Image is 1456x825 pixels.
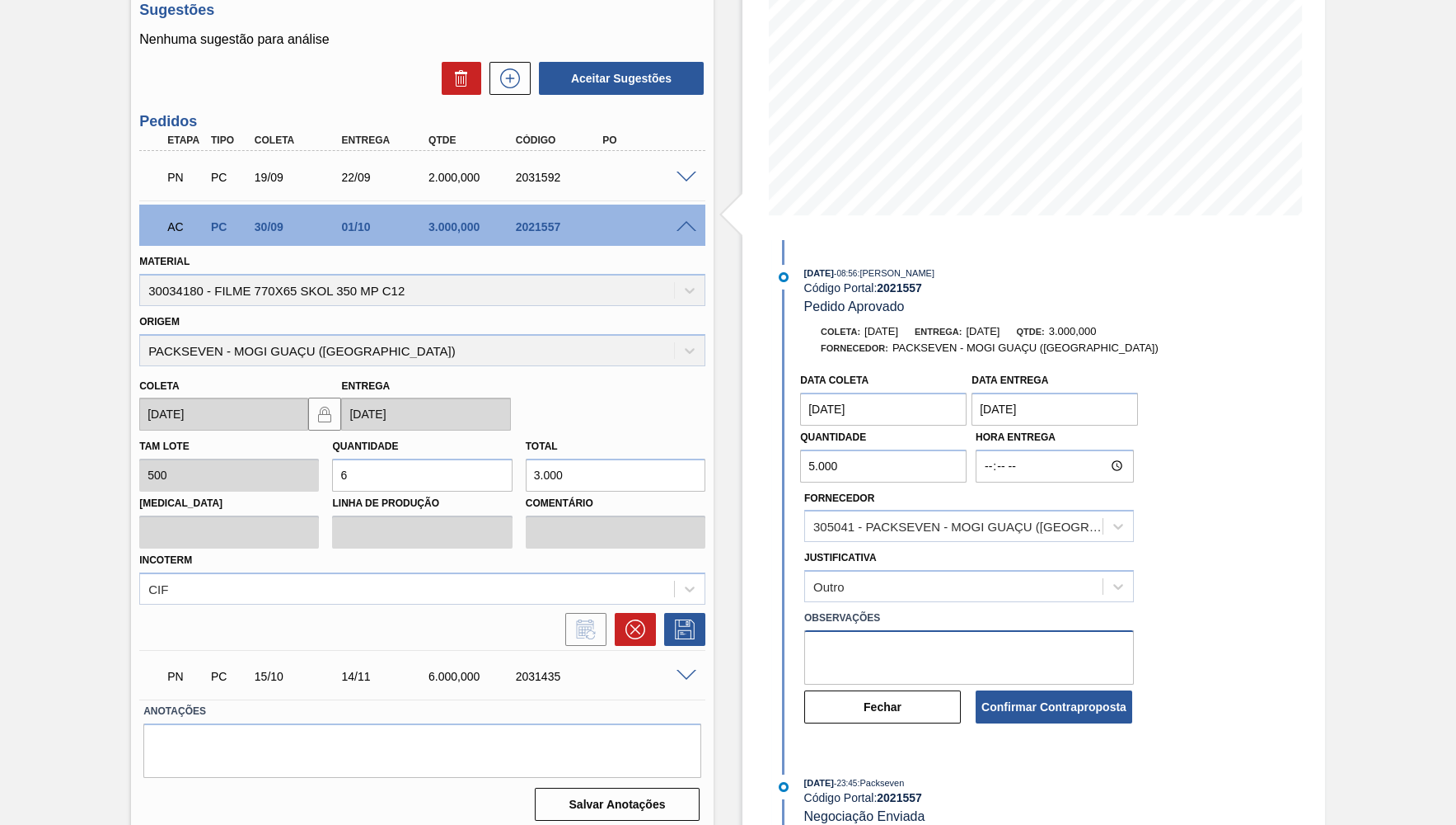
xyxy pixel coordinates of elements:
div: 2.000,000 [424,171,522,184]
span: Qtde: [1016,327,1044,337]
span: [DATE] [804,778,834,788]
label: Hora Entrega [976,426,1134,450]
div: Salvar Pedido [656,613,705,646]
span: [DATE] [966,325,1000,337]
div: 3.000,000 [424,220,522,233]
div: Informar alteração no pedido [557,613,606,646]
div: Entrega [337,134,434,146]
img: atual [779,782,789,792]
span: PACKSEVEN - MOGI GUAÇU ([GEOGRAPHIC_DATA]) [892,342,1159,354]
div: Pedido de Compra [207,670,251,683]
label: Material [139,256,190,267]
div: Pedido de Compra [207,220,251,233]
div: CIF [148,582,168,596]
label: Quantidade [800,431,866,443]
span: : Packseven [857,778,904,788]
div: PO [598,134,695,146]
div: Pedido em Negociação [163,658,208,695]
span: [DATE] [864,325,898,337]
label: Origem [139,316,180,328]
div: Aceitar Sugestões [531,60,705,97]
label: Tam lote [139,441,189,452]
div: 30/09/2025 [250,220,348,233]
button: locked [308,398,341,431]
input: dd/mm/yyyy [971,393,1138,426]
img: locked [315,404,335,424]
div: 2031435 [512,670,609,683]
p: PN [167,670,204,683]
label: Coleta [139,380,179,392]
div: Código [512,134,609,146]
label: Linha de Produção [332,492,512,516]
span: Entrega: [915,327,962,337]
label: Entrega [341,380,390,392]
label: [MEDICAL_DATA] [139,492,319,516]
h3: Sugestões [139,2,705,19]
button: Fechar [804,691,961,724]
span: [DATE] [804,268,834,278]
div: 01/10/2025 [337,220,434,233]
label: Anotações [143,700,701,724]
input: dd/mm/yyyy [341,398,510,431]
label: Fornecedor [804,493,874,504]
div: 19/09/2025 [250,171,348,184]
span: Coleta: [821,327,860,337]
button: Confirmar Contraproposta [976,691,1132,724]
label: Observações [804,606,1134,630]
input: dd/mm/yyyy [139,398,308,431]
div: 2021557 [512,220,609,233]
div: Código Portal: [804,791,1196,804]
label: Comentário [526,492,705,516]
div: Pedido em Negociação [163,159,208,196]
span: Fornecedor: [821,343,888,353]
div: Excluir Sugestões [433,62,481,95]
h3: Pedidos [139,113,705,130]
label: Data coleta [800,375,868,386]
div: 2031592 [512,171,609,184]
label: Justificativa [804,552,877,563]
strong: 2021557 [877,281,922,295]
span: Pedido Aprovado [804,299,905,313]
span: - 08:56 [834,269,857,278]
div: Qtde [424,134,522,146]
label: Quantidade [332,441,398,452]
span: 3.000,000 [1049,325,1097,337]
strong: 2021557 [877,791,922,804]
div: Coleta [250,134,348,146]
button: Salvar Anotações [535,788,700,821]
div: 22/09/2025 [337,171,434,184]
p: Nenhuma sugestão para análise [139,32,705,47]
div: Outro [813,580,845,594]
p: PN [167,171,204,184]
label: Total [526,441,558,452]
label: Data entrega [971,375,1048,386]
span: : [PERSON_NAME] [857,268,934,278]
div: Código Portal: [804,281,1196,295]
div: Pedido de Compra [207,171,251,184]
div: 15/10/2025 [250,670,348,683]
div: Etapa [163,134,208,146]
label: Incoterm [139,554,192,566]
img: atual [779,272,789,282]
div: 14/11/2025 [337,670,434,683]
span: - 23:45 [834,779,857,788]
div: Cancelar pedido [606,613,656,646]
div: Aguardando Composição de Carga [163,209,208,245]
input: dd/mm/yyyy [800,393,967,426]
div: Nova sugestão [481,62,531,95]
div: Tipo [207,134,251,146]
div: 305041 - PACKSEVEN - MOGI GUAÇU ([GEOGRAPHIC_DATA]) [813,520,1104,534]
span: Negociação Enviada [804,809,925,823]
button: Aceitar Sugestões [539,62,704,95]
p: AC [167,220,204,233]
div: 6.000,000 [424,670,522,683]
